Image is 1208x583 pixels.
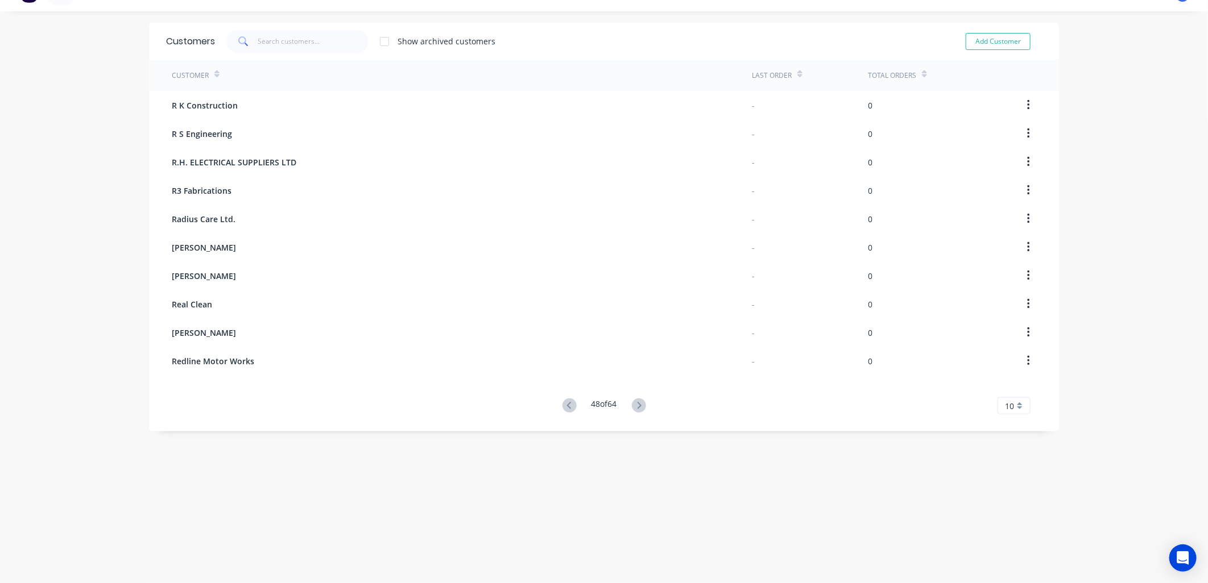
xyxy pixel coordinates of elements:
[868,99,872,111] div: 0
[172,70,209,81] div: Customer
[591,398,617,414] div: 48 of 64
[1169,544,1197,572] div: Open Intercom Messenger
[752,156,755,168] div: -
[868,327,872,339] div: 0
[868,213,872,225] div: 0
[172,298,212,310] span: Real Clean
[752,70,792,81] div: Last Order
[166,35,215,48] div: Customers
[172,270,236,282] span: [PERSON_NAME]
[752,327,755,339] div: -
[868,241,872,253] div: 0
[868,270,872,282] div: 0
[172,156,296,168] span: R.H. ELECTRICAL SUPPLIERS LTD
[172,213,235,225] span: Radius Care Ltd.
[868,298,872,310] div: 0
[752,128,755,140] div: -
[868,128,872,140] div: 0
[172,99,238,111] span: R K Construction
[172,355,254,367] span: Redline Motor Works
[868,355,872,367] div: 0
[1005,400,1014,412] span: 10
[752,355,755,367] div: -
[966,33,1031,50] button: Add Customer
[172,327,236,339] span: [PERSON_NAME]
[752,99,755,111] div: -
[752,185,755,197] div: -
[868,156,872,168] div: 0
[868,70,916,81] div: Total Orders
[398,35,495,47] div: Show archived customers
[172,128,232,140] span: R S Engineering
[172,185,231,197] span: R3 Fabrications
[868,185,872,197] div: 0
[752,213,755,225] div: -
[752,298,755,310] div: -
[172,241,236,253] span: [PERSON_NAME]
[752,270,755,282] div: -
[258,30,369,53] input: Search customers...
[752,241,755,253] div: -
